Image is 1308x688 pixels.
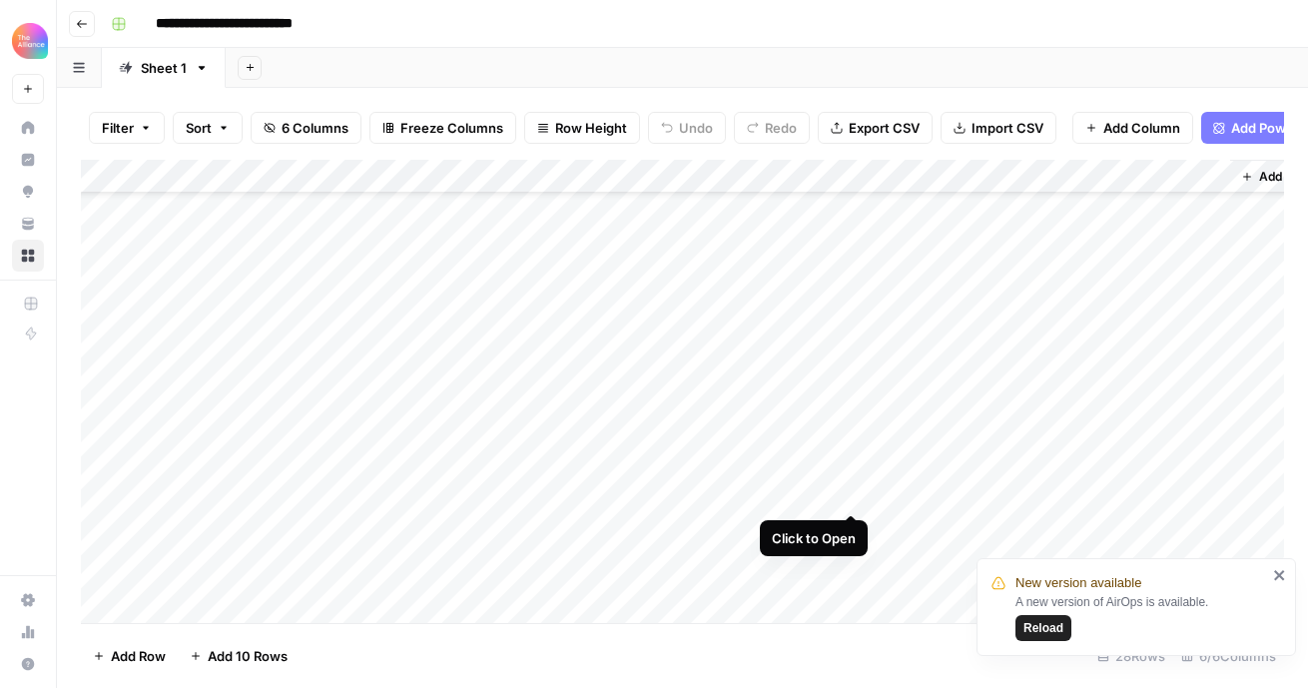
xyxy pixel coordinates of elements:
span: New version available [1015,573,1141,593]
span: Row Height [555,118,627,138]
span: Add Column [1103,118,1180,138]
a: Your Data [12,208,44,240]
button: Add Row [81,640,178,672]
div: 28 Rows [1089,640,1173,672]
button: Row Height [524,112,640,144]
img: Alliance Logo [12,23,48,59]
span: Export CSV [849,118,920,138]
button: close [1273,567,1287,583]
button: 6 Columns [251,112,361,144]
a: Settings [12,584,44,616]
a: Insights [12,144,44,176]
button: Freeze Columns [369,112,516,144]
button: Undo [648,112,726,144]
div: Click to Open [772,528,856,548]
span: Import CSV [972,118,1043,138]
div: 6/6 Columns [1173,640,1284,672]
a: Sheet 1 [102,48,226,88]
span: Redo [765,118,797,138]
span: Add 10 Rows [208,646,288,666]
span: Freeze Columns [400,118,503,138]
a: Browse [12,240,44,272]
div: A new version of AirOps is available. [1015,593,1267,641]
span: Undo [679,118,713,138]
button: Redo [734,112,810,144]
button: Reload [1015,615,1071,641]
span: 6 Columns [282,118,348,138]
button: Add 10 Rows [178,640,300,672]
button: Export CSV [818,112,933,144]
button: Help + Support [12,648,44,680]
a: Opportunities [12,176,44,208]
button: Sort [173,112,243,144]
span: Filter [102,118,134,138]
span: Reload [1023,619,1063,637]
a: Usage [12,616,44,648]
button: Workspace: Alliance [12,16,44,66]
span: Add Row [111,646,166,666]
button: Import CSV [941,112,1056,144]
button: Add Column [1072,112,1193,144]
span: Sort [186,118,212,138]
button: Filter [89,112,165,144]
a: Home [12,112,44,144]
div: Sheet 1 [141,58,187,78]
